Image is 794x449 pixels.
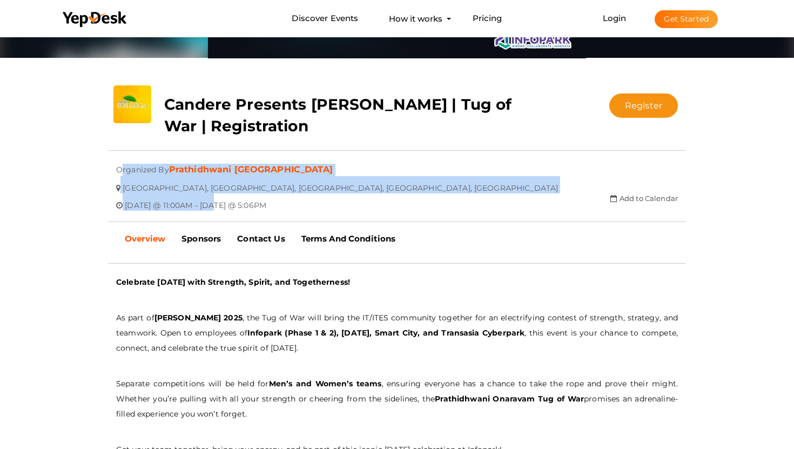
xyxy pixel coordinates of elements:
button: Register [609,93,678,118]
b: Infopark (Phase 1 & 2), [DATE], Smart City, and Transasia Cyberpark [247,328,524,338]
a: Sponsors [173,225,229,252]
a: Discover Events [292,9,358,29]
a: Terms And Conditions [293,225,404,252]
a: Pricing [473,9,502,29]
a: Overview [117,225,173,252]
span: [DATE] @ 11:00AM - [DATE] @ 5:06PM [125,192,266,210]
button: Get Started [655,10,718,28]
b: [PERSON_NAME] 2025 [154,313,243,323]
b: Celebrate [DATE] with Strength, Spirit, and Togetherness! [116,277,350,287]
p: As part of , the Tug of War will bring the IT/ITES community together for an electrifying contest... [116,310,678,356]
b: Candere Presents [PERSON_NAME] | Tug of War | Registration [164,95,512,135]
p: Separate competitions will be held for , ensuring everyone has a chance to take the rope and prov... [116,376,678,421]
b: Sponsors [181,233,221,244]
a: Login [603,13,627,23]
b: Overview [125,233,165,244]
b: Terms And Conditions [301,233,396,244]
b: Contact Us [237,233,285,244]
img: 0C2H5NAW_small.jpeg [113,85,151,123]
b: Men’s and Women’s teams [269,379,382,388]
span: [GEOGRAPHIC_DATA], [GEOGRAPHIC_DATA], [GEOGRAPHIC_DATA], [GEOGRAPHIC_DATA], [GEOGRAPHIC_DATA] [123,175,558,193]
a: Prathidhwani [GEOGRAPHIC_DATA] [169,164,333,175]
span: Organized By [116,157,169,175]
b: Prathidhwani Onaravam Tug of War [435,394,584,404]
button: How it works [386,9,446,29]
a: Add to Calendar [610,194,678,203]
a: Contact Us [229,225,293,252]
